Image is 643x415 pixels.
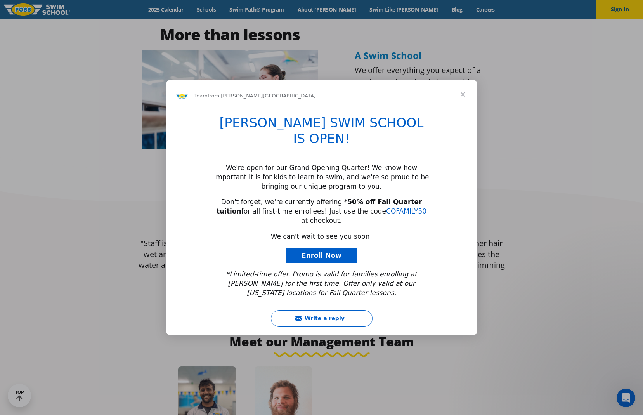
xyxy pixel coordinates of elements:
[449,80,477,108] span: Close
[208,93,316,99] span: from [PERSON_NAME][GEOGRAPHIC_DATA]
[214,163,430,191] div: We're open for our Grand Opening Quarter! We know how important it is for kids to learn to swim, ...
[176,90,188,102] img: Profile image for Team
[214,198,430,225] div: Don't forget, we're currently offering * for all first-time enrollees! Just use the code at check...
[302,252,341,259] span: Enroll Now
[286,248,357,264] a: Enroll Now
[214,115,430,152] h1: [PERSON_NAME] SWIM SCHOOL IS OPEN!
[214,232,430,241] div: We can't wait to see you soon!
[217,198,422,215] b: 50% off Fall Quarter tuition
[271,310,373,327] button: Write a reply
[226,270,417,297] i: *Limited-time offer. Promo is valid for families enrolling at [PERSON_NAME] for the first time. O...
[194,93,208,99] span: Team
[386,207,426,215] a: COFAMILY50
